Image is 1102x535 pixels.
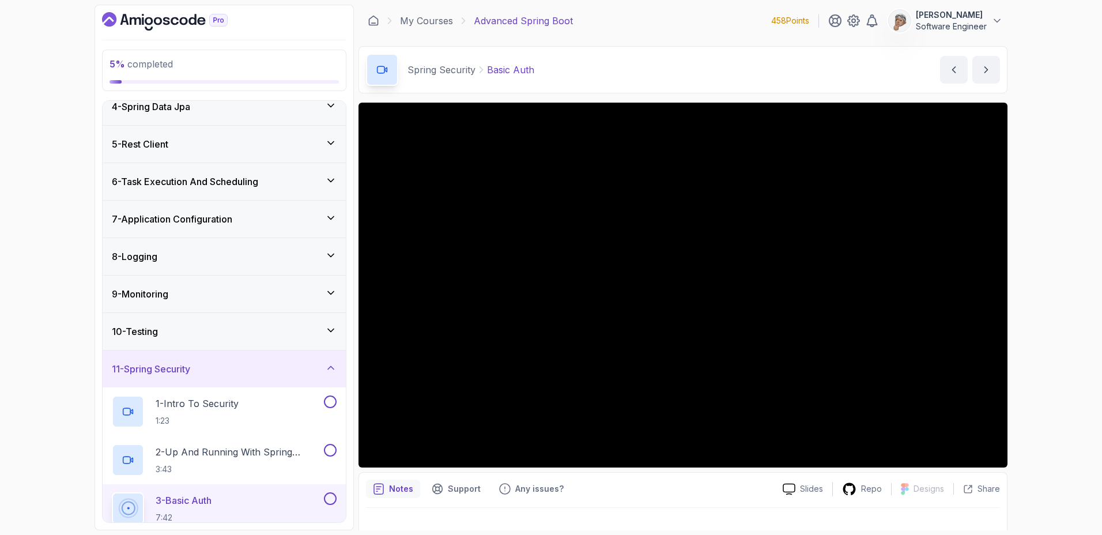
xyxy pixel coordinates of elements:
a: Repo [833,482,891,496]
p: Any issues? [515,483,564,495]
button: 11-Spring Security [103,351,346,387]
img: user profile image [889,10,911,32]
p: 1:23 [156,415,239,427]
p: Software Engineer [916,21,987,32]
p: Designs [914,483,944,495]
p: 7:42 [156,512,212,523]
button: Support button [425,480,488,498]
p: 2 - Up And Running With Spring Security [156,445,322,459]
h3: 10 - Testing [112,325,158,338]
h3: 4 - Spring Data Jpa [112,100,190,114]
p: 3:43 [156,464,322,475]
p: 1 - Intro To Security [156,397,239,410]
a: Dashboard [368,15,379,27]
button: notes button [366,480,420,498]
p: Basic Auth [487,63,534,77]
a: Slides [773,483,832,495]
button: 3-Basic Auth7:42 [112,492,337,525]
span: 5 % [110,58,125,70]
button: 9-Monitoring [103,276,346,312]
a: My Courses [400,14,453,28]
p: Spring Security [407,63,475,77]
span: completed [110,58,173,70]
button: 10-Testing [103,313,346,350]
button: Feedback button [492,480,571,498]
button: 8-Logging [103,238,346,275]
button: 2-Up And Running With Spring Security3:43 [112,444,337,476]
a: Dashboard [102,12,254,31]
p: Notes [389,483,413,495]
button: 6-Task Execution And Scheduling [103,163,346,200]
button: 4-Spring Data Jpa [103,88,346,125]
h3: 6 - Task Execution And Scheduling [112,175,258,189]
h3: 11 - Spring Security [112,362,190,376]
h3: 7 - Application Configuration [112,212,232,226]
p: Support [448,483,481,495]
button: previous content [940,56,968,84]
iframe: 3 - Basic Auth [358,103,1007,468]
button: 1-Intro To Security1:23 [112,395,337,428]
p: Share [978,483,1000,495]
h3: 5 - Rest Client [112,137,168,151]
p: Advanced Spring Boot [474,14,573,28]
button: Share [953,483,1000,495]
p: Repo [861,483,882,495]
button: 7-Application Configuration [103,201,346,238]
button: user profile image[PERSON_NAME]Software Engineer [888,9,1003,32]
h3: 8 - Logging [112,250,157,263]
button: next content [972,56,1000,84]
p: [PERSON_NAME] [916,9,987,21]
p: 3 - Basic Auth [156,493,212,507]
p: 458 Points [771,15,809,27]
h3: 9 - Monitoring [112,287,168,301]
p: Slides [800,483,823,495]
button: 5-Rest Client [103,126,346,163]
